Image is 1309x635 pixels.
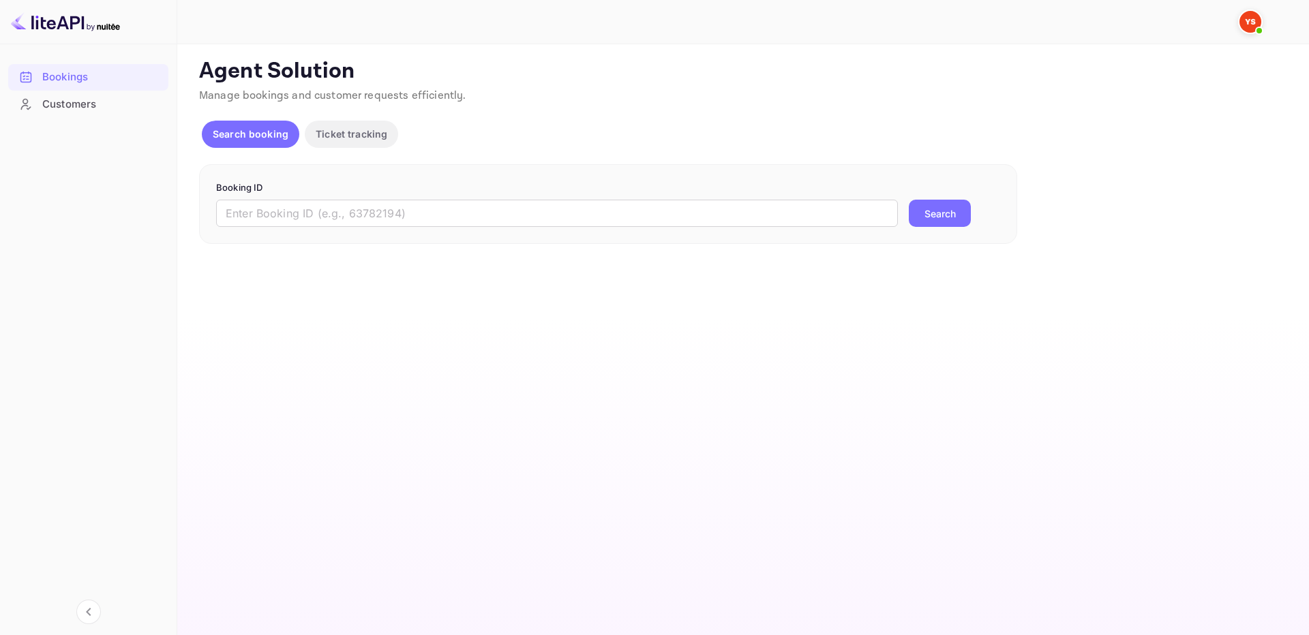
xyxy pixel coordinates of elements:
div: Customers [8,91,168,118]
div: Bookings [42,69,162,85]
div: Customers [42,97,162,112]
span: Manage bookings and customer requests efficiently. [199,89,466,103]
p: Agent Solution [199,58,1284,85]
p: Search booking [213,127,288,141]
p: Ticket tracking [316,127,387,141]
p: Booking ID [216,181,1000,195]
img: Yandex Support [1239,11,1261,33]
a: Bookings [8,64,168,89]
div: Bookings [8,64,168,91]
input: Enter Booking ID (e.g., 63782194) [216,200,898,227]
a: Customers [8,91,168,117]
button: Collapse navigation [76,600,101,624]
button: Search [909,200,971,227]
img: LiteAPI logo [11,11,120,33]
